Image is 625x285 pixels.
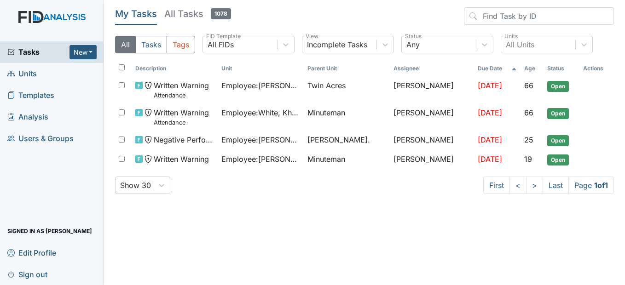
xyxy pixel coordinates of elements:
[7,67,37,81] span: Units
[506,39,534,50] div: All Units
[218,61,304,76] th: Toggle SortBy
[547,135,569,146] span: Open
[221,154,300,165] span: Employee : [PERSON_NAME]
[547,81,569,92] span: Open
[221,134,300,145] span: Employee : [PERSON_NAME]
[7,224,92,238] span: Signed in as [PERSON_NAME]
[307,134,370,145] span: [PERSON_NAME].
[579,61,614,76] th: Actions
[7,88,54,103] span: Templates
[390,103,474,131] td: [PERSON_NAME]
[154,118,209,127] small: Attendance
[132,61,218,76] th: Toggle SortBy
[154,154,209,165] span: Written Warning
[307,80,346,91] span: Twin Acres
[474,61,521,76] th: Toggle SortBy
[547,108,569,119] span: Open
[478,108,502,117] span: [DATE]
[304,61,390,76] th: Toggle SortBy
[7,131,74,146] span: Users & Groups
[568,177,614,194] span: Page
[208,39,234,50] div: All FIDs
[154,107,209,127] span: Written Warning Attendance
[154,134,214,145] span: Negative Performance Review
[7,46,69,57] a: Tasks
[115,36,195,53] div: Type filter
[478,135,502,144] span: [DATE]
[547,154,569,165] span: Open
[544,61,579,76] th: Toggle SortBy
[167,36,195,53] button: Tags
[307,107,345,118] span: Minuteman
[164,7,231,20] h5: All Tasks
[307,154,345,165] span: Minuteman
[521,61,544,76] th: Toggle SortBy
[478,81,502,90] span: [DATE]
[390,150,474,169] td: [PERSON_NAME]
[594,181,608,190] strong: 1 of 1
[483,177,614,194] nav: task-pagination
[524,154,532,164] span: 19
[135,36,167,53] button: Tasks
[390,131,474,150] td: [PERSON_NAME]
[69,45,97,59] button: New
[7,110,48,124] span: Analysis
[307,39,367,50] div: Incomplete Tasks
[119,64,125,70] input: Toggle All Rows Selected
[524,135,533,144] span: 25
[211,8,231,19] span: 1078
[478,154,502,164] span: [DATE]
[7,245,56,260] span: Edit Profile
[115,7,157,20] h5: My Tasks
[221,80,300,91] span: Employee : [PERSON_NAME]
[483,177,510,194] a: First
[524,81,533,90] span: 66
[543,177,569,194] a: Last
[154,91,209,100] small: Attendance
[390,76,474,103] td: [PERSON_NAME]
[390,61,474,76] th: Assignee
[120,180,151,191] div: Show 30
[526,177,543,194] a: >
[7,267,47,281] span: Sign out
[524,108,533,117] span: 66
[221,107,300,118] span: Employee : White, Khahliya
[464,7,614,25] input: Find Task by ID
[154,80,209,100] span: Written Warning Attendance
[115,36,136,53] button: All
[509,177,527,194] a: <
[406,39,420,50] div: Any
